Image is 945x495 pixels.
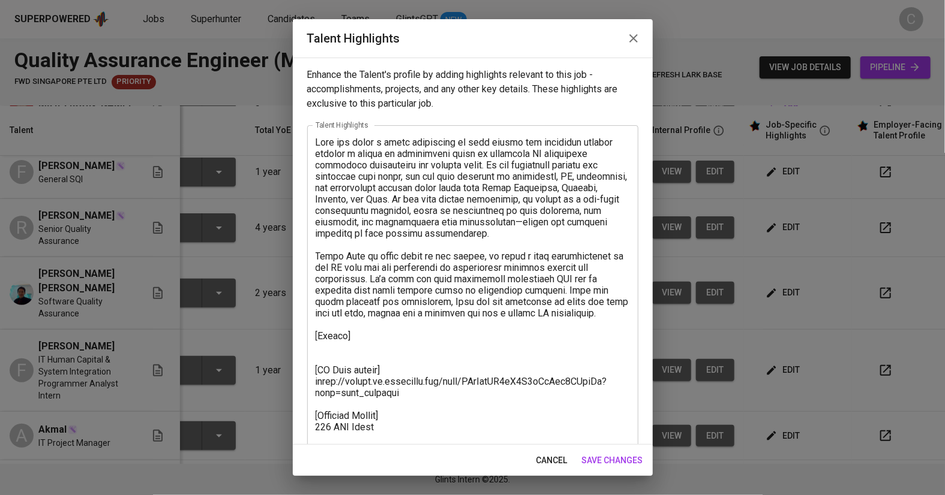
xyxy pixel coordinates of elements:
[582,453,643,468] span: save changes
[307,68,638,111] p: Enhance the Talent's profile by adding highlights relevant to this job - accomplishments, project...
[532,449,572,472] button: cancel
[536,453,568,468] span: cancel
[307,29,638,48] h2: Talent Highlights
[577,449,648,472] button: save changes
